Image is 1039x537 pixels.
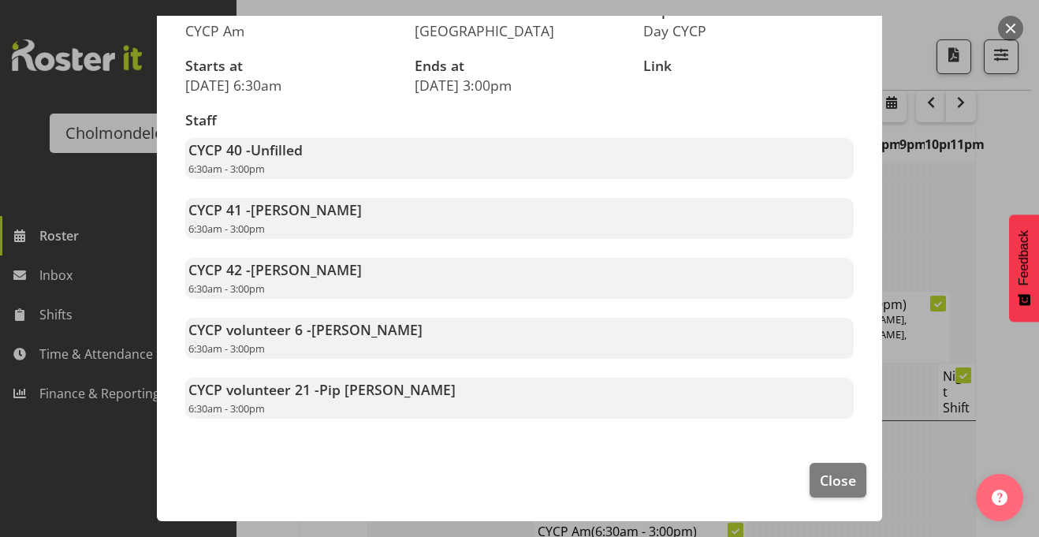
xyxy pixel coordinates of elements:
[188,222,265,236] span: 6:30am - 3:00pm
[188,260,362,279] strong: CYCP 42 -
[415,58,625,74] h3: Ends at
[415,22,625,39] p: [GEOGRAPHIC_DATA]
[251,200,362,219] span: [PERSON_NAME]
[185,22,396,39] p: CYCP Am
[188,380,456,399] strong: CYCP volunteer 21 -
[188,401,265,416] span: 6:30am - 3:00pm
[1017,230,1031,285] span: Feedback
[185,58,396,74] h3: Starts at
[319,380,456,399] span: Pip [PERSON_NAME]
[188,200,362,219] strong: CYCP 41 -
[188,162,265,176] span: 6:30am - 3:00pm
[251,260,362,279] span: [PERSON_NAME]
[643,58,854,74] h3: Link
[188,140,303,159] strong: CYCP 40 -
[415,3,625,19] h3: Location
[992,490,1007,505] img: help-xxl-2.png
[188,320,423,339] strong: CYCP volunteer 6 -
[185,113,854,129] h3: Staff
[820,470,856,490] span: Close
[643,22,854,39] p: Day CYCP
[251,140,303,159] span: Unfilled
[810,463,866,498] button: Close
[311,320,423,339] span: [PERSON_NAME]
[188,282,265,296] span: 6:30am - 3:00pm
[415,76,625,94] p: [DATE] 3:00pm
[185,76,396,94] p: [DATE] 6:30am
[1009,214,1039,322] button: Feedback - Show survey
[643,3,854,19] h3: Department
[185,3,396,19] h3: Name
[188,341,265,356] span: 6:30am - 3:00pm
